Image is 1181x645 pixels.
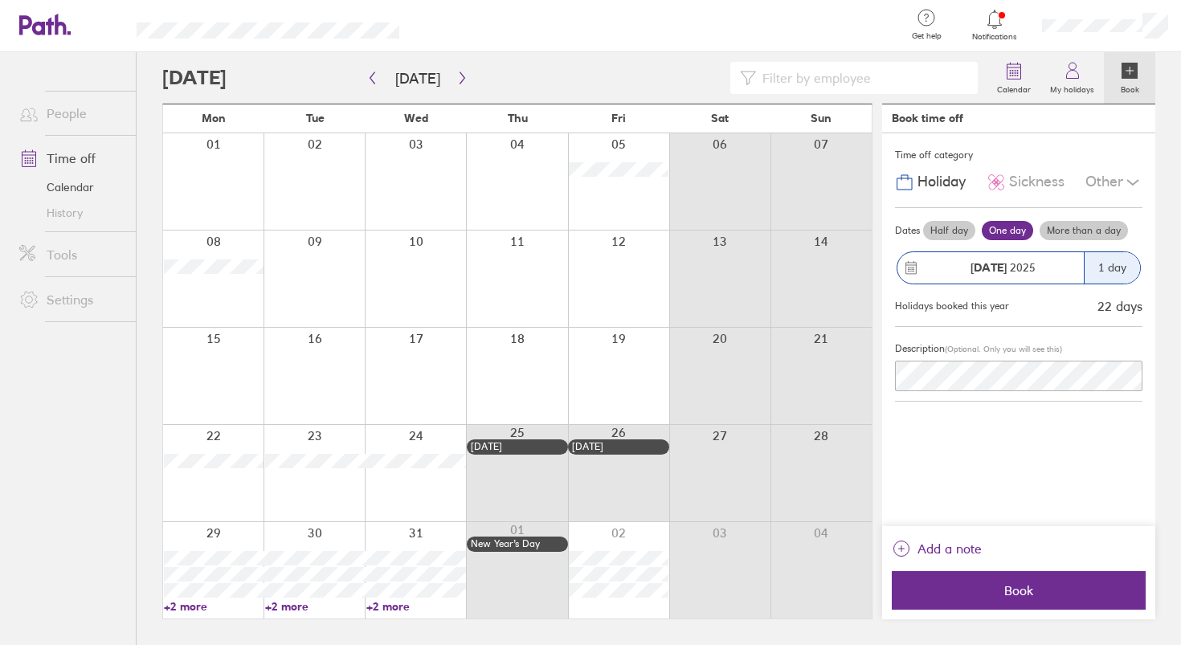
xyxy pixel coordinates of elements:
[1084,252,1140,284] div: 1 day
[1040,80,1104,95] label: My holidays
[895,243,1142,292] button: [DATE] 20251 day
[471,441,564,452] div: [DATE]
[6,97,136,129] a: People
[6,200,136,226] a: History
[6,142,136,174] a: Time off
[265,599,365,614] a: +2 more
[1104,52,1155,104] a: Book
[971,261,1036,274] span: 2025
[6,239,136,271] a: Tools
[471,538,564,549] div: New Year’s Day
[1097,299,1142,313] div: 22 days
[892,571,1146,610] button: Book
[404,112,428,125] span: Wed
[1111,80,1149,95] label: Book
[987,52,1040,104] a: Calendar
[969,32,1021,42] span: Notifications
[903,583,1134,598] span: Book
[892,112,963,125] div: Book time off
[756,63,968,93] input: Filter by employee
[945,344,1062,354] span: (Optional. Only you will see this)
[611,112,626,125] span: Fri
[6,174,136,200] a: Calendar
[508,112,528,125] span: Thu
[917,536,982,561] span: Add a note
[6,284,136,316] a: Settings
[969,8,1021,42] a: Notifications
[366,599,466,614] a: +2 more
[901,31,953,41] span: Get help
[1085,167,1142,198] div: Other
[923,221,975,240] label: Half day
[895,225,920,236] span: Dates
[971,260,1007,275] strong: [DATE]
[892,536,982,561] button: Add a note
[895,342,945,354] span: Description
[987,80,1040,95] label: Calendar
[164,599,264,614] a: +2 more
[895,143,1142,167] div: Time off category
[1009,173,1065,190] span: Sickness
[895,300,1009,312] div: Holidays booked this year
[202,112,226,125] span: Mon
[572,441,665,452] div: [DATE]
[917,173,966,190] span: Holiday
[1040,52,1104,104] a: My holidays
[811,112,832,125] span: Sun
[306,112,325,125] span: Tue
[1040,221,1128,240] label: More than a day
[982,221,1033,240] label: One day
[711,112,729,125] span: Sat
[382,65,453,92] button: [DATE]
